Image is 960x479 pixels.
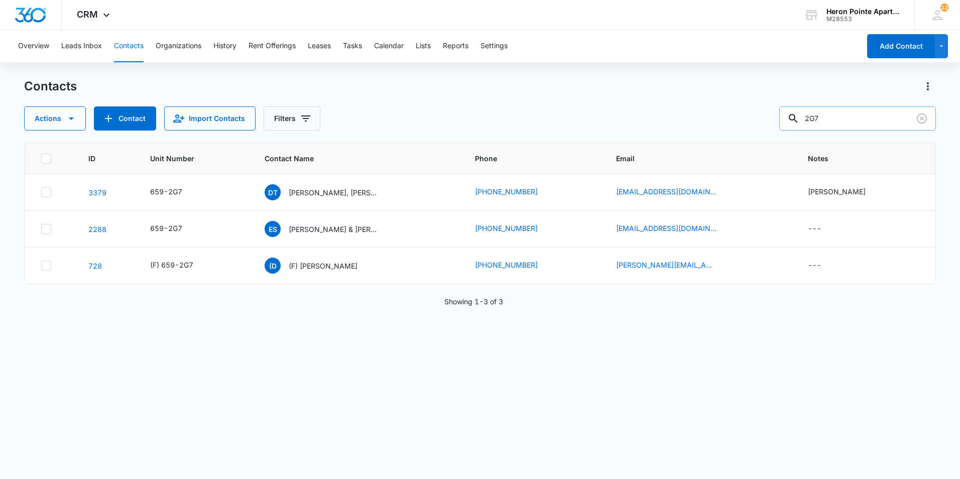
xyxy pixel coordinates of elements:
input: Search Contacts [779,106,936,131]
p: (F) [PERSON_NAME] [289,261,357,271]
div: 659-2G7 [150,223,182,233]
span: CRM [77,9,98,20]
div: Unit Number - 659-2G7 - Select to Edit Field [150,223,200,235]
a: [EMAIL_ADDRESS][DOMAIN_NAME] [616,223,716,233]
span: Email [616,153,769,164]
div: Phone - (970) 889-1309 - Select to Edit Field [475,223,556,235]
button: Contacts [114,30,144,62]
button: Actions [24,106,86,131]
div: Unit Number - (F) 659-2G7 - Select to Edit Field [150,260,211,272]
button: Lists [416,30,431,62]
button: Import Contacts [164,106,256,131]
div: [PERSON_NAME] [808,186,866,197]
div: 659-2G7 [150,186,182,197]
p: [PERSON_NAME] & [PERSON_NAME] [289,224,379,234]
a: [PHONE_NUMBER] [475,260,538,270]
a: Navigate to contact details page for Dominick Tassone, Kymberly Moneypenny [88,188,106,197]
a: [EMAIL_ADDRESS][DOMAIN_NAME] [616,186,716,197]
span: ES [265,221,281,237]
span: Phone [475,153,577,164]
span: Unit Number [150,153,241,164]
div: Phone - (970) 518-6872 - Select to Edit Field [475,186,556,198]
button: Organizations [156,30,201,62]
span: 12 [940,4,948,12]
div: notifications count [940,4,948,12]
p: Showing 1-3 of 3 [444,296,503,307]
h1: Contacts [24,79,77,94]
button: Rent Offerings [249,30,296,62]
span: (D [265,258,281,274]
div: (F) 659-2G7 [150,260,193,270]
button: Add Contact [867,34,935,58]
button: Add Contact [94,106,156,131]
a: [PHONE_NUMBER] [475,223,538,233]
button: History [213,30,236,62]
div: Email - dominickt3rd@gmail.com - Select to Edit Field [616,186,735,198]
button: Tasks [343,30,362,62]
a: Navigate to contact details page for Emma Stoner & Brody Romkee [88,225,106,233]
button: Clear [914,110,930,127]
div: Notes - - Select to Edit Field [808,223,839,235]
button: Reports [443,30,468,62]
div: Notes - - Select to Edit Field [808,260,839,272]
a: Navigate to contact details page for (F) Derek Doyle [88,262,102,270]
span: ID [88,153,111,164]
button: Settings [481,30,508,62]
button: Filters [264,106,320,131]
button: Overview [18,30,49,62]
div: account id [826,16,900,23]
div: --- [808,223,821,235]
button: Calendar [374,30,404,62]
div: Phone - (970) 989-4249 - Select to Edit Field [475,260,556,272]
div: Notes - Kymberly Moneypenny - Select to Edit Field [808,186,884,198]
button: Leads Inbox [61,30,102,62]
span: Notes [808,153,919,164]
span: Contact Name [265,153,436,164]
div: Contact Name - (F) Derek Doyle - Select to Edit Field [265,258,376,274]
div: account name [826,8,900,16]
div: Unit Number - 659-2G7 - Select to Edit Field [150,186,200,198]
span: DT [265,184,281,200]
div: Email - derek.doyle@yahoo.com - Select to Edit Field [616,260,735,272]
div: --- [808,260,821,272]
div: Contact Name - Dominick Tassone, Kymberly Moneypenny - Select to Edit Field [265,184,397,200]
div: Contact Name - Emma Stoner & Brody Romkee - Select to Edit Field [265,221,397,237]
p: [PERSON_NAME], [PERSON_NAME] [289,187,379,198]
a: [PHONE_NUMBER] [475,186,538,197]
button: Actions [920,78,936,94]
button: Leases [308,30,331,62]
a: [PERSON_NAME][EMAIL_ADDRESS][PERSON_NAME][DOMAIN_NAME] [616,260,716,270]
div: Email - estoner31@gmail.com - Select to Edit Field [616,223,735,235]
